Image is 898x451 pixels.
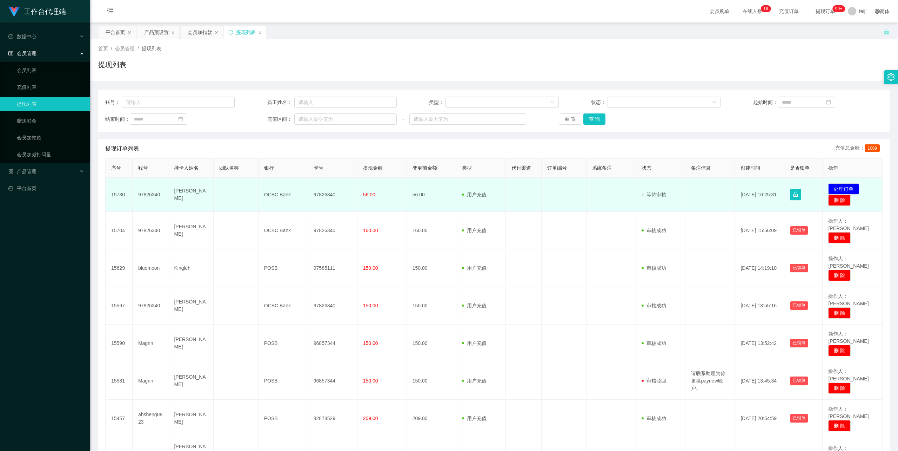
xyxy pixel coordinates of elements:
[739,9,766,14] span: 在线人数
[168,212,213,249] td: [PERSON_NAME]
[828,383,851,394] button: 删 除
[462,416,487,421] span: 用户充值
[462,303,487,308] span: 用户充值
[98,59,126,70] h1: 提现列表
[462,165,472,171] span: 类型
[712,100,716,105] i: 图标: down
[17,148,84,162] a: 会员加减打码量
[790,189,801,200] button: 图标: lock
[828,183,859,195] button: 处理订单
[642,265,666,271] span: 审核成功
[106,287,133,325] td: 15597
[642,378,666,384] span: 审核驳回
[642,192,666,197] span: 等待审核
[105,144,139,153] span: 提现订单列表
[740,165,760,171] span: 创建时间
[17,131,84,145] a: 会员加扣款
[105,99,122,106] span: 账号：
[407,287,456,325] td: 150.00
[228,30,233,35] i: 图标: sync
[407,362,456,400] td: 150.00
[790,264,808,272] button: 已锁单
[133,400,169,437] td: ahsheng0823
[98,46,108,51] span: 首页
[144,26,169,39] div: 产品预设置
[462,192,487,197] span: 用户充值
[413,165,437,171] span: 变更前金额
[790,377,808,385] button: 已锁单
[735,362,784,400] td: [DATE] 13:45:34
[828,307,851,319] button: 删 除
[735,212,784,249] td: [DATE] 15:56:09
[314,165,323,171] span: 卡号
[259,362,308,400] td: POSB
[828,331,869,344] span: 操作人：[PERSON_NAME]
[363,303,378,308] span: 150.00
[8,34,36,39] span: 数据中心
[8,169,13,174] i: 图标: appstore-o
[106,249,133,287] td: 15629
[219,165,239,171] span: 团队名称
[363,165,383,171] span: 提现金额
[106,362,133,400] td: 15581
[790,226,808,235] button: 已锁单
[828,293,869,306] span: 操作人：[PERSON_NAME]
[267,116,295,123] span: 充值区间：
[462,340,487,346] span: 用户充值
[138,165,148,171] span: 账号
[111,165,121,171] span: 序号
[407,400,456,437] td: 209.00
[188,26,212,39] div: 会员加扣款
[875,9,880,14] i: 图标: global
[790,301,808,310] button: 已锁单
[127,31,132,35] i: 图标: close
[363,416,378,421] span: 209.00
[168,249,213,287] td: Kingleh
[735,325,784,362] td: [DATE] 13:52:42
[511,165,531,171] span: 代付渠道
[133,362,169,400] td: Magrin
[735,178,784,212] td: [DATE] 16:25:31
[735,249,784,287] td: [DATE] 14:19:10
[17,80,84,94] a: 充值列表
[308,287,357,325] td: 97826340
[828,232,851,243] button: 删 除
[133,249,169,287] td: bluemoon
[828,270,851,281] button: 删 除
[142,46,161,51] span: 提现列表
[363,340,378,346] span: 150.00
[258,31,262,35] i: 图标: close
[735,400,784,437] td: [DATE] 20:54:59
[429,99,445,106] span: 类型：
[259,249,308,287] td: POSB
[828,256,869,269] span: 操作人：[PERSON_NAME]
[407,178,456,212] td: 56.00
[105,116,130,123] span: 结束时间：
[259,287,308,325] td: OCBC Bank
[267,99,295,106] span: 员工姓名：
[883,28,890,35] i: 图标: unlock
[828,165,838,171] span: 操作
[407,249,456,287] td: 150.00
[790,414,808,423] button: 已锁单
[642,416,666,421] span: 审核成功
[592,165,612,171] span: 系统备注
[294,97,397,108] input: 请输入
[17,63,84,77] a: 会员列表
[259,212,308,249] td: OCBC Bank
[828,368,869,381] span: 操作人：[PERSON_NAME]
[8,7,20,17] img: logo.9652507e.png
[8,181,84,195] a: 图标: dashboard平台首页
[8,169,36,174] span: 产品管理
[547,165,567,171] span: 订单编号
[98,0,122,23] i: 图标: menu-fold
[559,113,581,125] button: 重 置
[828,420,851,431] button: 删 除
[17,97,84,111] a: 提现列表
[168,362,213,400] td: [PERSON_NAME]
[106,400,133,437] td: 15457
[753,99,778,106] span: 起始时间：
[828,345,851,356] button: 删 除
[462,228,487,233] span: 用户充值
[835,144,883,153] div: 充值总金额：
